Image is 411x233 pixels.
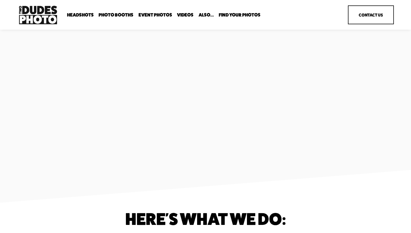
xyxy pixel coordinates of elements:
[64,211,347,226] h1: Here's What We do:
[17,4,59,26] img: Two Dudes Photo | Headshots, Portraits &amp; Photo Booths
[199,12,214,18] a: folder dropdown
[67,12,94,18] a: folder dropdown
[199,13,214,17] span: Also...
[17,43,156,105] h1: Unmatched Quality. Unparalleled Speed.
[348,5,394,24] a: Contact Us
[219,12,260,18] a: folder dropdown
[139,12,172,18] a: Event Photos
[219,13,260,17] span: Find Your Photos
[17,115,154,155] strong: Two Dudes Photo is a full-service photography & video production agency delivering premium experi...
[67,13,94,17] span: Headshots
[99,12,133,18] a: folder dropdown
[99,13,133,17] span: Photo Booths
[177,12,193,18] a: Videos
